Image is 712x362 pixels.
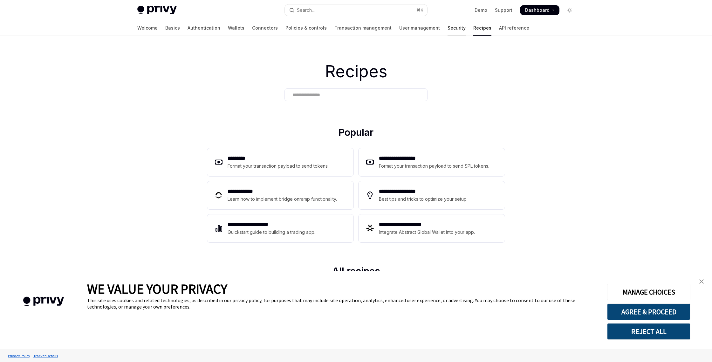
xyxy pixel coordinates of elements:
[475,7,487,13] a: Demo
[699,279,704,284] img: close banner
[87,297,598,310] div: This site uses cookies and related technologies, as described in our privacy policy, for purposes...
[207,127,505,141] h2: Popular
[207,148,353,176] a: **** ****Format your transaction payload to send tokens.
[525,7,550,13] span: Dashboard
[207,265,505,279] h2: All recipes
[165,20,180,36] a: Basics
[228,195,339,203] div: Learn how to implement bridge onramp functionality.
[32,350,59,361] a: Tracker Details
[499,20,529,36] a: API reference
[607,284,690,300] button: MANAGE CHOICES
[228,162,329,170] div: Format your transaction payload to send tokens.
[188,20,220,36] a: Authentication
[695,275,708,288] a: close banner
[285,20,327,36] a: Policies & controls
[228,228,316,236] div: Quickstart guide to building a trading app.
[379,228,476,236] div: Integrate Abstract Global Wallet into your app.
[285,4,427,16] button: Open search
[207,181,353,209] a: **** **** ***Learn how to implement bridge onramp functionality.
[10,288,78,315] img: company logo
[334,20,392,36] a: Transaction management
[473,20,491,36] a: Recipes
[495,7,512,13] a: Support
[417,8,423,13] span: ⌘ K
[228,20,244,36] a: Wallets
[137,20,158,36] a: Welcome
[297,6,315,14] div: Search...
[87,281,227,297] span: WE VALUE YOUR PRIVACY
[520,5,559,15] a: Dashboard
[252,20,278,36] a: Connectors
[399,20,440,36] a: User management
[607,323,690,340] button: REJECT ALL
[565,5,575,15] button: Toggle dark mode
[379,162,490,170] div: Format your transaction payload to send SPL tokens.
[448,20,466,36] a: Security
[137,6,177,15] img: light logo
[607,303,690,320] button: AGREE & PROCEED
[6,350,32,361] a: Privacy Policy
[379,195,469,203] div: Best tips and tricks to optimize your setup.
